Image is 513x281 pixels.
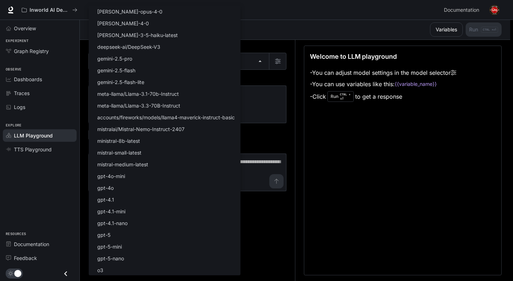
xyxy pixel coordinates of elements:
[97,31,178,39] p: [PERSON_NAME]-3-5-haiku-latest
[97,78,144,86] p: gemini-2.5-flash-lite
[97,161,148,168] p: mistral-medium-latest
[97,231,110,239] p: gpt-5
[97,184,114,192] p: gpt-4o
[97,43,160,51] p: deepseek-ai/DeepSeek-V3
[97,67,135,74] p: gemini-2.5-flash
[97,55,132,62] p: gemini-2.5-pro
[97,208,125,215] p: gpt-4.1-mini
[97,255,124,262] p: gpt-5-nano
[97,114,235,121] p: accounts/fireworks/models/llama4-maverick-instruct-basic
[97,125,185,133] p: mistralai/Mistral-Nemo-Instruct-2407
[97,20,149,27] p: [PERSON_NAME]-4-0
[97,219,128,227] p: gpt-4.1-nano
[97,102,180,109] p: meta-llama/Llama-3.3-70B-Instruct
[97,243,122,250] p: gpt-5-mini
[97,137,140,145] p: ministral-8b-latest
[97,8,162,15] p: [PERSON_NAME]-opus-4-0
[97,172,125,180] p: gpt-4o-mini
[97,266,103,274] p: o3
[97,90,179,98] p: meta-llama/Llama-3.1-70b-Instruct
[97,196,114,203] p: gpt-4.1
[97,149,141,156] p: mistral-small-latest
